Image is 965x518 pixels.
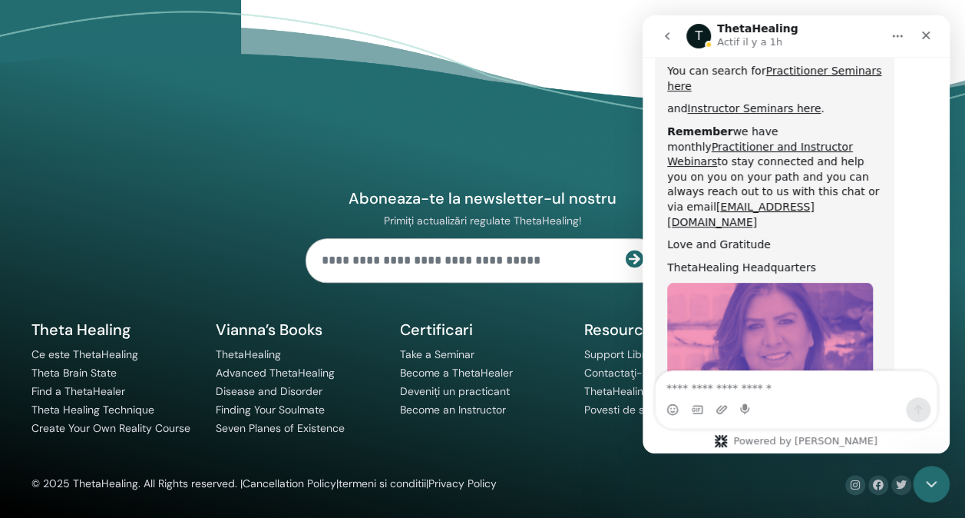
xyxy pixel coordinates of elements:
a: Disease and Disorder [216,384,322,398]
a: ThetaHealing [216,347,281,361]
a: Theta Brain State [31,366,117,380]
a: Become an Instructor [400,403,506,417]
a: Povesti de succes [584,403,674,417]
a: Ce este ThetaHealing [31,347,138,361]
a: termeni si conditii [339,476,426,490]
p: Primiți actualizări regulate ThetaHealing! [306,214,660,227]
div: © 2025 ThetaHealing. All Rights reserved. | | | [31,475,497,493]
a: Find a ThetaHealer [31,384,125,398]
a: ThetaHealing Blog [584,384,673,398]
h5: Vianna’s Books [216,320,382,340]
iframe: Intercom live chat [913,466,950,503]
a: Privacy Policy [428,476,497,490]
h5: Theta Healing [31,320,197,340]
a: Cancellation Policy [243,476,336,490]
a: Theta Healing Technique [31,403,154,417]
a: Advanced ThetaHealing [216,366,335,380]
iframe: Intercom live chat [643,15,950,453]
h4: Aboneaza-te la newsletter-ul nostru [306,188,660,208]
a: Support Library [584,347,662,361]
a: Seven Planes of Existence [216,421,345,435]
a: Take a Seminar [400,347,474,361]
a: Contactaţi-ne [584,366,655,380]
a: Create Your Own Reality Course [31,421,190,435]
a: Deveniți un practicant [400,384,510,398]
h5: Resource & Support [584,320,750,340]
h5: Certificari [400,320,566,340]
a: Become a ThetaHealer [400,366,513,380]
a: Finding Your Soulmate [216,403,325,417]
